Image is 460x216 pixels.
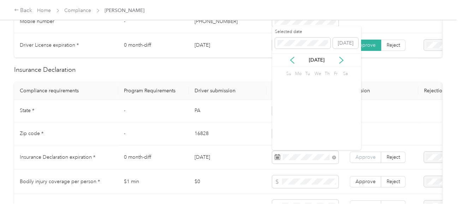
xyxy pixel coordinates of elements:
td: [DATE] [189,145,267,170]
label: Selected date [275,29,331,35]
iframe: Everlance-gr Chat Button Frame [420,176,460,216]
td: PA [189,100,267,123]
td: [DATE] [189,33,267,58]
a: Home [37,7,51,13]
td: Bodily injury coverage per person * [14,170,118,194]
span: Zip code * [20,130,43,136]
div: Sa [342,69,348,79]
span: Reject [387,203,400,209]
p: [DATE] [302,57,331,64]
span: Approve [356,42,376,48]
td: Zip code * [14,122,118,145]
span: Reject [387,179,400,185]
div: Back [14,6,32,15]
td: - [118,100,189,123]
button: [DATE] [333,37,358,49]
td: - [118,122,189,145]
span: Mobile number [20,18,54,24]
span: Insurance Declaration expiration * [20,154,95,160]
div: Su [285,69,292,79]
td: State * [14,100,118,123]
td: $0 [189,170,267,194]
span: Driver License expiration * [20,42,79,48]
h2: Insurance Declaration [14,65,442,75]
td: [PHONE_NUMBER] [189,10,267,33]
th: Program Requirements [118,82,189,100]
div: Tu [304,69,311,79]
span: Approve [356,203,376,209]
th: Decision [344,82,418,100]
th: Compliance requirements [14,82,118,100]
td: 16828 [189,122,267,145]
span: [PERSON_NAME] [105,7,145,14]
a: Compliance [65,7,91,13]
th: Driver submission [189,82,267,100]
div: Mo [294,69,302,79]
td: 0 month-diff [118,145,189,170]
span: Approve [356,154,376,160]
span: Bodily injury coverage per person * [20,179,100,185]
td: Mobile number [14,10,118,33]
th: Reviewer input [267,82,344,100]
td: - [118,10,189,33]
td: 0 month-diff [118,33,189,58]
td: Driver License expiration * [14,33,118,58]
span: Reject [387,154,400,160]
span: Approve [356,179,376,185]
span: State * [20,107,34,113]
div: Th [324,69,330,79]
span: Reject [387,42,400,48]
td: $1 min [118,170,189,194]
div: We [313,69,321,79]
div: Fr [333,69,339,79]
span: Bodily injury coverage per accident * [20,203,103,209]
td: Insurance Declaration expiration * [14,145,118,170]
